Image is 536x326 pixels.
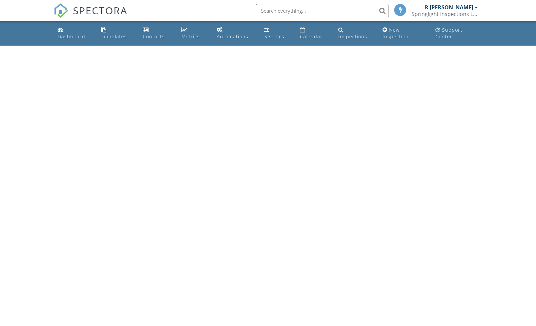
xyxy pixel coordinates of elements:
div: Settings [264,33,284,40]
a: Metrics [179,24,209,43]
a: Templates [98,24,135,43]
a: SPECTORA [54,9,128,23]
a: New Inspection [380,24,427,43]
div: Contacts [143,33,165,40]
a: Contacts [140,24,173,43]
a: Settings [262,24,292,43]
div: Support Center [435,27,462,40]
div: Dashboard [58,33,85,40]
div: Springlight Inspections LLC [411,11,478,17]
a: Support Center [433,24,481,43]
a: Calendar [297,24,330,43]
span: SPECTORA [73,3,128,17]
div: New Inspection [383,27,409,40]
div: Metrics [181,33,200,40]
a: Automations (Basic) [214,24,256,43]
img: The Best Home Inspection Software - Spectora [54,3,68,18]
div: Inspections [338,33,367,40]
input: Search everything... [256,4,389,17]
a: Dashboard [55,24,93,43]
div: Templates [101,33,127,40]
div: R [PERSON_NAME] [425,4,473,11]
div: Calendar [300,33,323,40]
div: Automations [217,33,248,40]
a: Inspections [336,24,375,43]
